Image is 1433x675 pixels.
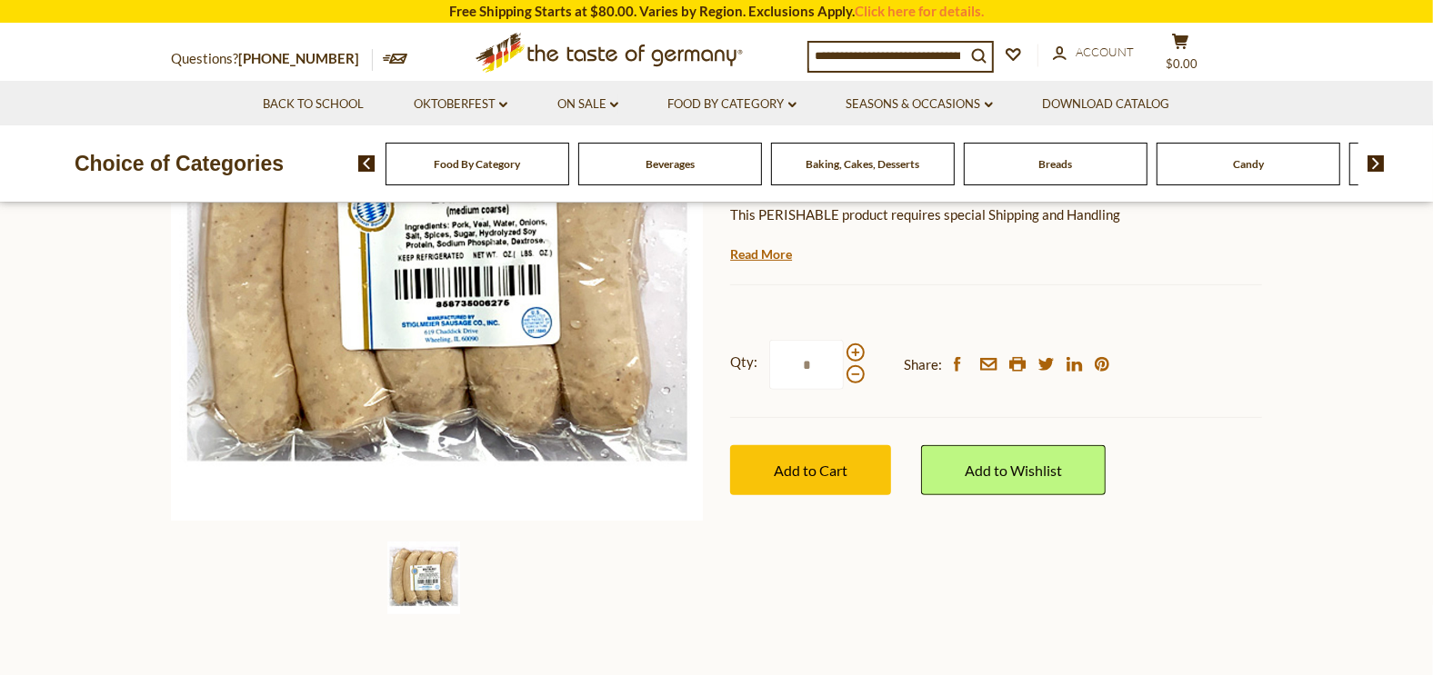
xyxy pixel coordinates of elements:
[435,157,521,171] a: Food By Category
[557,94,618,114] a: On Sale
[358,155,376,172] img: previous arrow
[747,240,1262,263] li: We will ship this product in heat-protective packaging and ice.
[1043,94,1170,114] a: Download Catalog
[668,94,797,114] a: Food By Category
[904,353,942,376] span: Share:
[1053,43,1134,63] a: Account
[921,445,1106,495] a: Add to Wishlist
[1076,45,1134,59] span: Account
[1153,33,1208,78] button: $0.00
[238,50,359,66] a: [PHONE_NUMBER]
[855,3,984,19] a: Click here for details.
[414,94,507,114] a: Oktoberfest
[1039,157,1073,171] a: Breads
[1167,56,1198,71] span: $0.00
[769,340,844,390] input: Qty:
[730,203,1262,226] p: This PERISHABLE product requires special Shipping and Handling
[387,541,460,614] img: Stiglmeier Bavarian-style Bratwurst, 1 lbs., medium coarse
[646,157,695,171] a: Beverages
[730,245,792,263] a: Read More
[774,462,847,479] span: Add to Cart
[847,94,993,114] a: Seasons & Occasions
[1368,155,1385,172] img: next arrow
[730,445,891,495] button: Add to Cart
[1233,157,1264,171] a: Candy
[807,157,920,171] a: Baking, Cakes, Desserts
[730,351,757,373] strong: Qty:
[263,94,364,114] a: Back to School
[171,47,373,71] p: Questions?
